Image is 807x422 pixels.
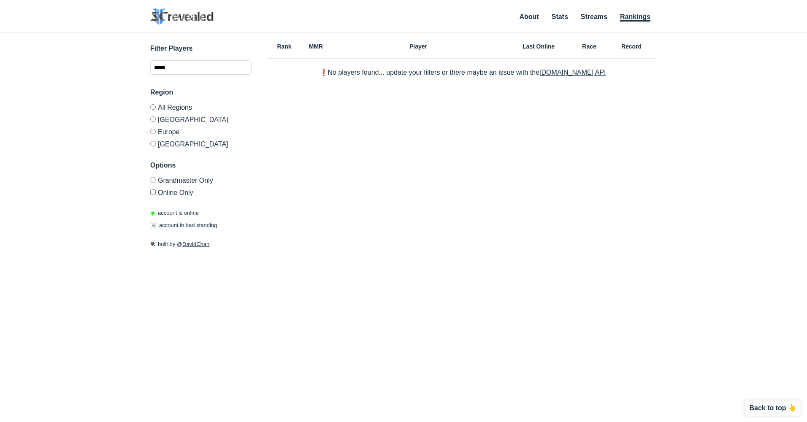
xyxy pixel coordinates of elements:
h6: MMR [300,43,332,49]
input: Online Only [150,189,156,195]
label: All Regions [150,104,252,113]
a: About [520,13,539,20]
a: Streams [581,13,607,20]
img: SC2 Revealed [150,8,214,25]
h6: Player [332,43,505,49]
h6: Rank [268,43,300,49]
input: Grandmaster Only [150,177,156,183]
p: ❗️No players found... update your filters or there maybe an issue with the [320,69,606,76]
a: [DOMAIN_NAME] API [539,69,606,76]
span: ◉ [150,210,155,216]
p: built by @ [150,240,252,249]
input: Europe [150,129,156,134]
p: Back to top 👆 [749,405,796,411]
span: 🛠 [150,241,156,247]
label: Europe [150,125,252,138]
h6: Race [572,43,606,49]
h3: Filter Players [150,43,252,54]
p: account in bad standing [150,221,217,230]
h3: Region [150,87,252,97]
h3: Options [150,160,252,170]
a: Stats [552,13,568,20]
label: [GEOGRAPHIC_DATA] [150,138,252,148]
h6: Record [606,43,657,49]
label: [GEOGRAPHIC_DATA] [150,113,252,125]
a: DavidChan [182,241,209,247]
input: [GEOGRAPHIC_DATA] [150,116,156,122]
label: Only show accounts currently laddering [150,186,252,196]
span: ☠️ [150,222,157,228]
h6: Last Online [505,43,572,49]
input: All Regions [150,104,156,110]
label: Only Show accounts currently in Grandmaster [150,177,252,186]
a: Rankings [620,13,650,22]
input: [GEOGRAPHIC_DATA] [150,141,156,146]
p: account is online [150,209,199,217]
